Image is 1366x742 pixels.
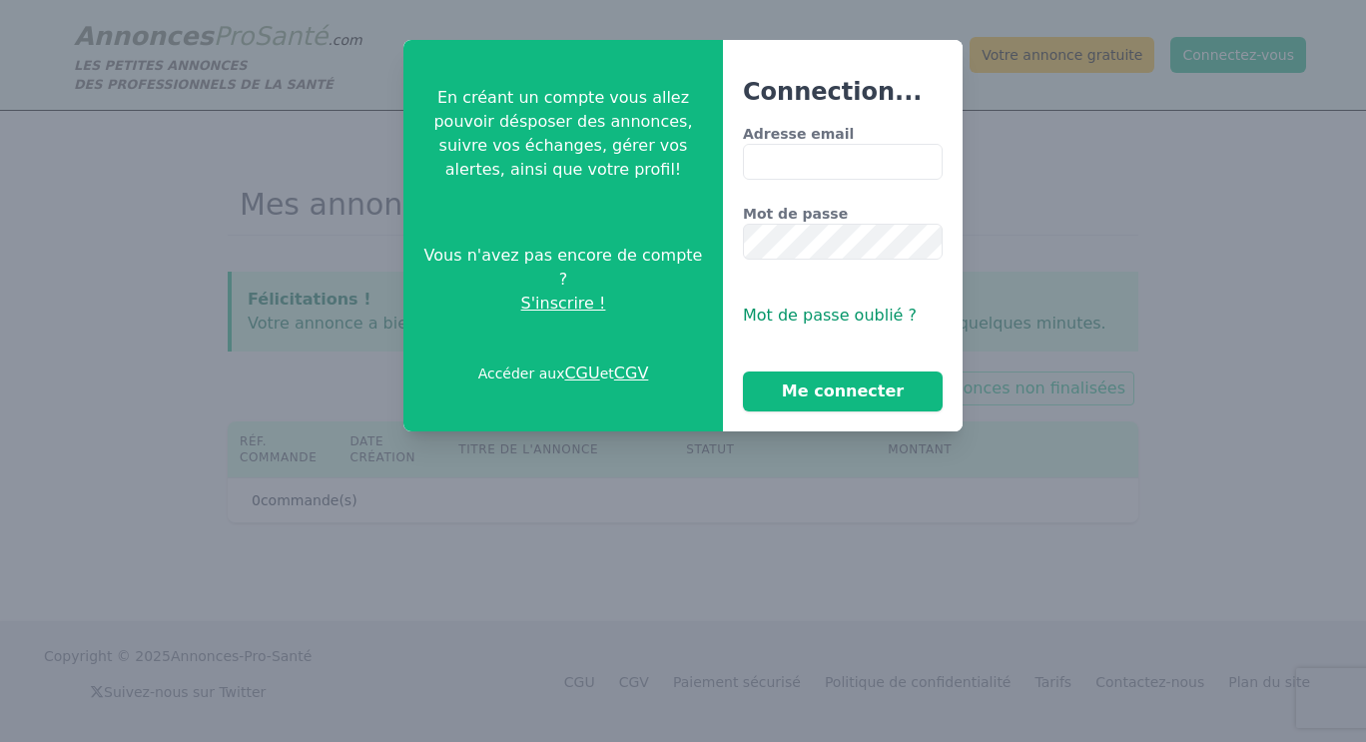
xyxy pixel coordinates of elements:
[419,86,707,182] p: En créant un compte vous allez pouvoir désposer des annonces, suivre vos échanges, gérer vos aler...
[743,124,943,144] label: Adresse email
[614,364,649,382] a: CGV
[564,364,599,382] a: CGU
[478,362,649,385] p: Accéder aux et
[743,204,943,224] label: Mot de passe
[743,306,917,325] span: Mot de passe oublié ?
[521,292,606,316] span: S'inscrire !
[743,371,943,411] button: Me connecter
[743,76,943,108] h3: Connection...
[419,244,707,292] span: Vous n'avez pas encore de compte ?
